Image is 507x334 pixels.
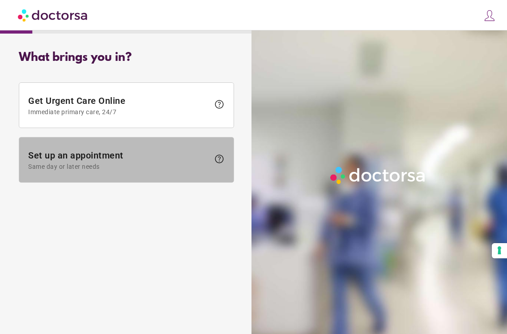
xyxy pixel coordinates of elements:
span: Set up an appointment [28,150,209,170]
div: What brings you in? [19,51,234,64]
span: help [214,154,225,164]
button: Your consent preferences for tracking technologies [492,243,507,258]
img: Logo-Doctorsa-trans-White-partial-flat.png [328,164,429,186]
img: icons8-customer-100.png [483,9,496,22]
span: Same day or later needs [28,163,209,170]
span: Immediate primary care, 24/7 [28,108,209,116]
img: Doctorsa.com [18,5,89,25]
span: Get Urgent Care Online [28,95,209,116]
span: help [214,99,225,110]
